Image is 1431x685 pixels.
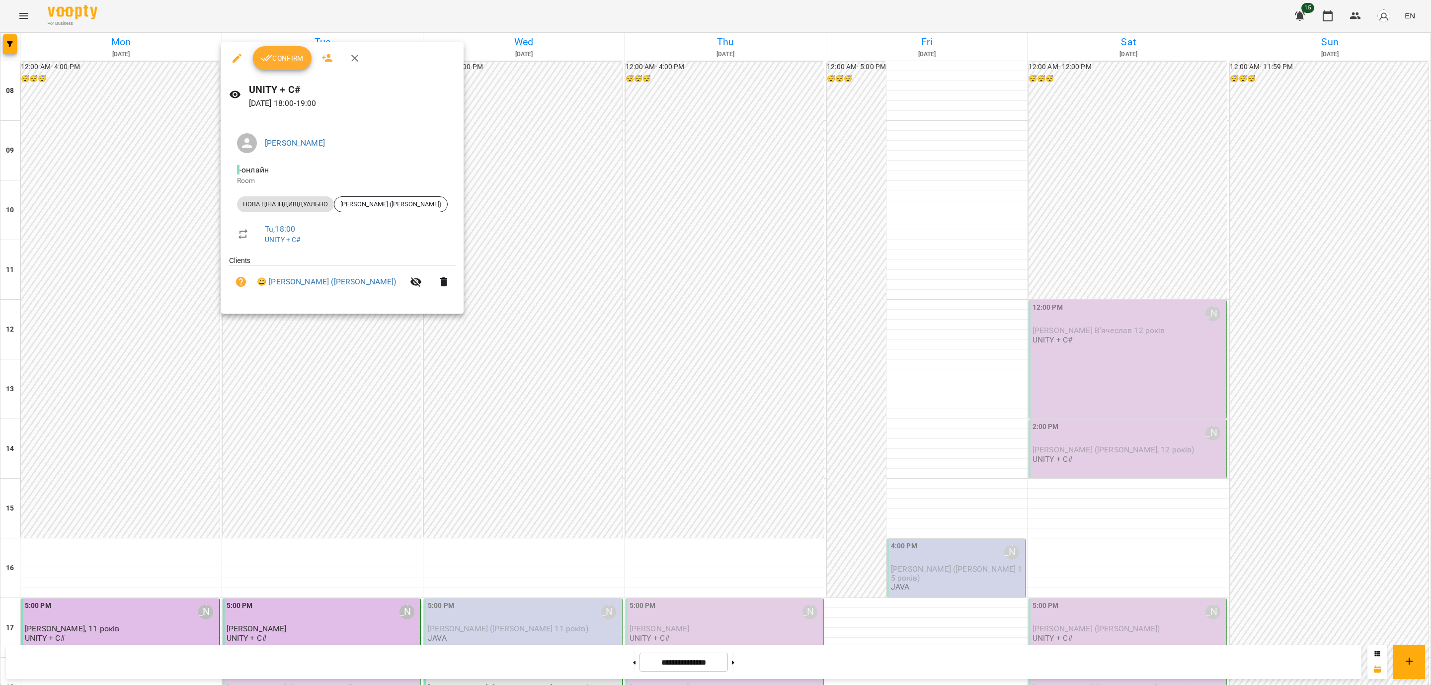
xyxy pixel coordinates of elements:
span: - онлайн [237,165,271,174]
a: [PERSON_NAME] [265,138,325,148]
span: Confirm [261,52,304,64]
p: [DATE] 18:00 - 19:00 [249,97,456,109]
a: Tu , 18:00 [265,224,295,234]
button: Unpaid. Bill the attendance? [229,270,253,294]
ul: Clients [229,256,456,302]
p: Room [237,176,448,186]
h6: UNITY + C# [249,82,456,97]
a: UNITY + C# [265,236,300,244]
span: НОВА ЦІНА ІНДИВІДУАЛЬНО [237,200,334,209]
button: Confirm [253,46,312,70]
span: [PERSON_NAME] ([PERSON_NAME]) [334,200,447,209]
a: 😀 [PERSON_NAME] ([PERSON_NAME]) [257,276,397,288]
div: [PERSON_NAME] ([PERSON_NAME]) [334,196,448,212]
